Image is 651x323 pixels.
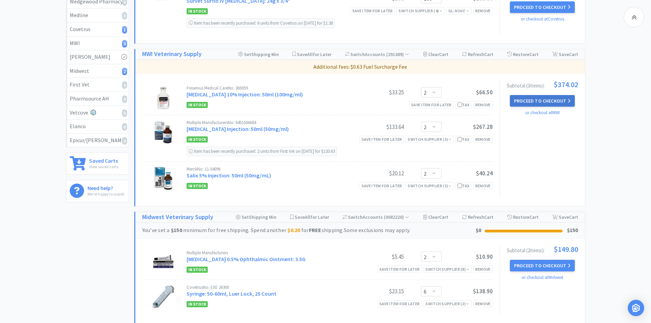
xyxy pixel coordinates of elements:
[507,245,578,253] div: Subtotal ( 2 item s ):
[569,214,578,220] span: Cart
[70,136,125,145] div: Epicur/[PERSON_NAME]
[66,64,129,78] a: Midwest2
[187,125,289,132] a: [MEDICAL_DATA] Injection: 50ml (50mg/ml)
[171,227,182,233] strong: $150
[398,8,442,14] div: Switch Supplier ( 4 )
[448,8,470,13] span: GL:
[66,92,129,106] a: Pharmsource AH0
[408,183,451,189] div: Switch Supplier ( 3 )
[554,245,578,253] span: $149.80
[122,68,127,75] i: 2
[423,49,448,59] div: Clear
[439,51,448,57] span: Cart
[157,86,170,110] img: 7cf762d81d5e4d84ae0edd57cf603541_257680.png
[187,267,208,273] span: In Stock
[377,300,422,307] div: Save item for later
[142,226,476,235] div: You've set a minimum for free shipping. Spend another for shipping. Some exclusions may apply.
[529,214,539,220] span: Cart
[348,214,363,220] span: Switch
[187,18,335,28] div: Item has been recently purchased: 6 units from Covetrus on [DATE] for $1.38
[152,285,175,309] img: 0f57e7e0dc4a48d68bea82d1c91b8d3c_111628.jpeg
[187,86,353,90] div: Fresenius Medical Care No: 360059
[385,51,409,57] span: ( 291389 )
[122,40,127,48] i: 3
[187,285,353,290] div: Covetrus No: EXE 26300
[409,101,454,108] div: Save item for later
[287,227,300,233] strong: $0.20
[305,214,310,220] span: All
[510,1,575,13] button: Proceed to Checkout
[89,156,118,163] h6: Saved Carts
[525,110,560,116] a: or checkout at MWI
[66,106,129,120] a: Vetcove0
[142,212,213,222] h1: Midwest Veterinary Supply
[70,67,125,76] div: Midwest
[142,49,202,59] a: MWI Veterinary Supply
[66,50,129,64] a: [PERSON_NAME]
[458,136,470,143] div: Tax
[66,78,129,92] a: First Vet0
[569,51,578,57] span: Cart
[343,212,409,222] div: Accounts
[307,51,313,57] span: All
[458,102,470,108] div: Tax
[66,9,129,23] a: Medline0
[552,49,578,59] div: Save
[476,226,482,235] div: $0
[353,253,404,261] div: $5.45
[377,266,422,273] div: Save item for later
[473,266,493,273] div: Remove
[187,290,276,297] a: Syringe: 50-60ml, Luer Lock, 25 Count
[554,81,578,88] span: $374.02
[473,136,493,143] div: Remove
[138,63,582,71] p: Additional fees: $0.63 Fuel Surcharge Fee
[521,274,563,280] a: or checkout at Midwest
[122,109,127,117] i: 0
[473,300,493,307] div: Remove
[507,81,578,88] div: Subtotal ( 3 item s ):
[87,191,124,197] p: We're happy to assist!
[187,183,208,189] span: In Stock
[353,123,404,131] div: $133.64
[187,251,353,255] div: Multiple Manufacturers
[552,212,578,222] div: Save
[70,53,125,62] div: [PERSON_NAME]
[360,182,404,189] div: Save item for later
[529,51,539,57] span: Cart
[122,137,127,145] i: 0
[476,89,493,96] span: $66.50
[187,256,306,263] a: [MEDICAL_DATA] 0.5% Ophthalmic Ointment: 3.5G
[423,212,448,222] div: Clear
[345,49,409,59] div: Accounts
[510,95,575,107] button: Proceed to Checkout
[70,39,125,48] div: MWI
[458,183,470,189] div: Tax
[473,7,493,14] div: Remove
[66,134,129,147] a: Epicur/[PERSON_NAME]0
[455,8,465,13] i: None
[236,212,276,222] div: Shipping Min
[473,123,493,131] span: $267.28
[484,51,493,57] span: Cart
[187,91,303,98] a: [MEDICAL_DATA] 10% Injection: 50ml (100mg/ml)
[473,182,493,189] div: Remove
[242,214,249,220] span: Set
[507,49,539,59] div: Restore
[187,102,208,108] span: In Stock
[473,287,493,295] span: $138.90
[628,300,644,316] div: Open Intercom Messenger
[484,214,493,220] span: Cart
[350,51,365,57] span: Switch
[425,266,469,272] div: Switch Supplier ( 8 )
[66,120,129,134] a: Elanco0
[122,81,127,89] i: 0
[462,49,493,59] div: Refresh
[70,122,125,131] div: Elanco
[408,136,451,143] div: Switch Supplier ( 3 )
[476,170,493,177] span: $40.24
[350,7,395,14] div: Save item for later
[353,169,404,177] div: $20.12
[238,49,279,59] div: Shipping Min
[122,26,127,33] i: 1
[153,167,174,191] img: aaf302e449df4b549ba1d616c0287879_16309.png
